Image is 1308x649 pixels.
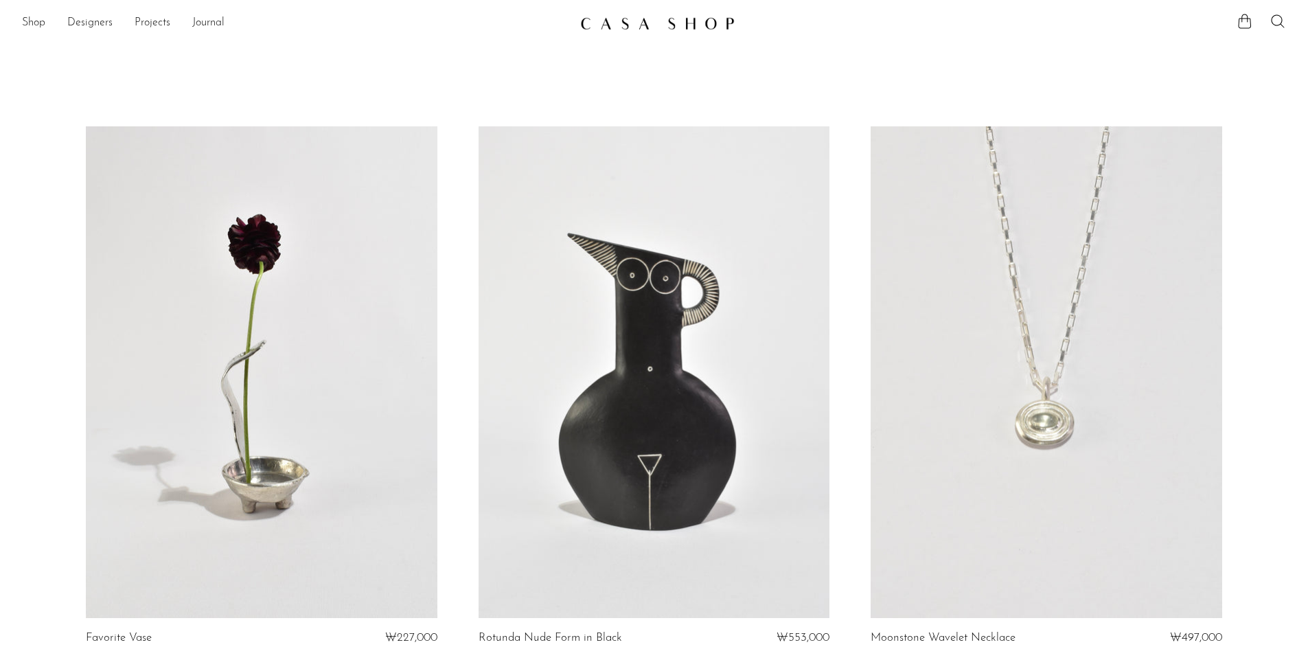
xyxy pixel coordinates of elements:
span: ₩497,000 [1170,632,1222,644]
a: Rotunda Nude Form in Black [479,632,622,644]
ul: NEW HEADER MENU [22,12,569,35]
span: ₩553,000 [777,632,829,644]
nav: Desktop navigation [22,12,569,35]
a: Favorite Vase [86,632,152,644]
a: Journal [192,14,225,32]
a: Moonstone Wavelet Necklace [871,632,1016,644]
span: ₩227,000 [385,632,437,644]
a: Projects [135,14,170,32]
a: Designers [67,14,113,32]
a: Shop [22,14,45,32]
